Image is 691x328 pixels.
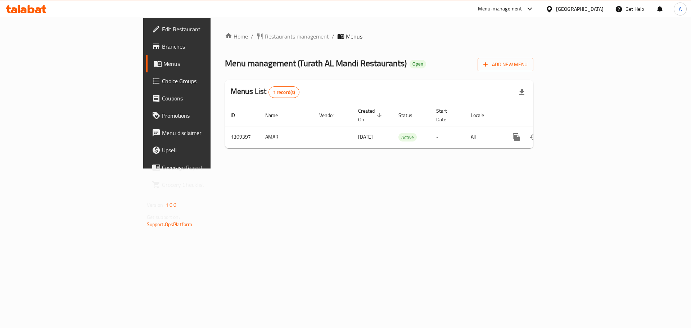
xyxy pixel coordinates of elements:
[225,55,407,71] span: Menu management ( Turath AL Mandi Restaurants )
[225,104,583,148] table: enhanced table
[231,111,244,120] span: ID
[162,146,253,154] span: Upsell
[162,94,253,103] span: Coupons
[410,60,426,68] div: Open
[478,5,522,13] div: Menu-management
[502,104,583,126] th: Actions
[471,111,493,120] span: Locale
[358,107,384,124] span: Created On
[265,111,287,120] span: Name
[225,32,533,41] nav: breadcrumb
[436,107,456,124] span: Start Date
[146,21,259,38] a: Edit Restaurant
[346,32,362,41] span: Menus
[166,200,177,210] span: 1.0.0
[146,159,259,176] a: Coverage Report
[556,5,604,13] div: [GEOGRAPHIC_DATA]
[679,5,682,13] span: A
[162,163,253,172] span: Coverage Report
[146,38,259,55] a: Branches
[398,133,417,141] span: Active
[146,55,259,72] a: Menus
[358,132,373,141] span: [DATE]
[231,86,299,98] h2: Menus List
[269,89,299,96] span: 1 record(s)
[162,111,253,120] span: Promotions
[256,32,329,41] a: Restaurants management
[319,111,344,120] span: Vendor
[147,212,180,222] span: Get support on:
[513,84,530,101] div: Export file
[163,59,253,68] span: Menus
[146,90,259,107] a: Coupons
[268,86,300,98] div: Total records count
[162,25,253,33] span: Edit Restaurant
[146,124,259,141] a: Menu disclaimer
[410,61,426,67] span: Open
[146,72,259,90] a: Choice Groups
[162,42,253,51] span: Branches
[147,200,164,210] span: Version:
[146,141,259,159] a: Upsell
[465,126,502,148] td: All
[162,129,253,137] span: Menu disclaimer
[478,58,533,71] button: Add New Menu
[430,126,465,148] td: -
[259,126,313,148] td: AMAR
[508,129,525,146] button: more
[483,60,528,69] span: Add New Menu
[162,180,253,189] span: Grocery Checklist
[398,111,422,120] span: Status
[147,220,193,229] a: Support.OpsPlatform
[146,176,259,193] a: Grocery Checklist
[162,77,253,85] span: Choice Groups
[146,107,259,124] a: Promotions
[332,32,334,41] li: /
[265,32,329,41] span: Restaurants management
